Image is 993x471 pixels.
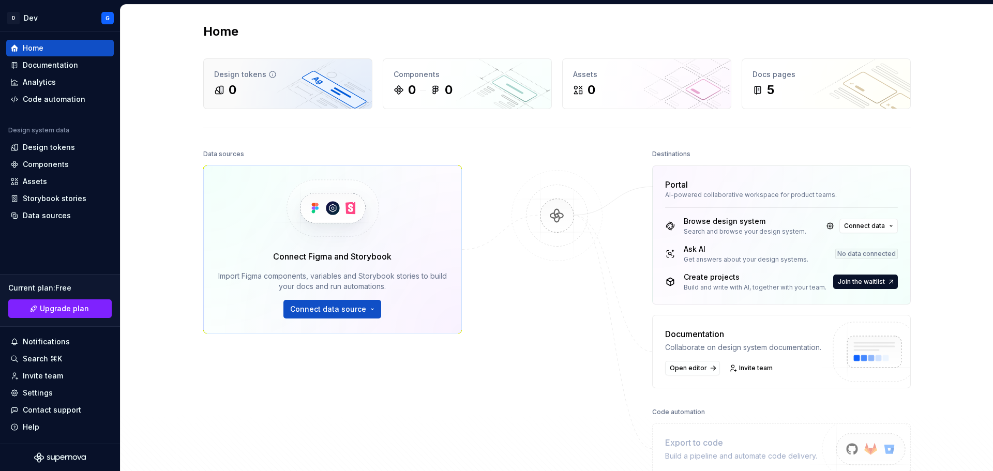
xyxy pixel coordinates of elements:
[7,12,20,24] div: D
[34,452,86,463] svg: Supernova Logo
[6,368,114,384] a: Invite team
[835,249,898,259] div: No data connected
[290,304,366,314] span: Connect data source
[684,227,806,236] div: Search and browse your design system.
[229,82,236,98] div: 0
[23,60,78,70] div: Documentation
[106,14,110,22] div: G
[6,139,114,156] a: Design tokens
[23,405,81,415] div: Contact support
[23,371,63,381] div: Invite team
[203,23,238,40] h2: Home
[665,451,817,461] div: Build a pipeline and automate code delivery.
[684,216,806,226] div: Browse design system
[383,58,552,109] a: Components00
[2,7,118,29] button: DDevG
[8,126,69,134] div: Design system data
[652,405,705,419] div: Code automation
[652,147,690,161] div: Destinations
[6,385,114,401] a: Settings
[394,69,541,80] div: Components
[839,219,898,233] button: Connect data
[684,283,826,292] div: Build and write with AI, together with your team.
[665,436,817,449] div: Export to code
[665,361,720,375] a: Open editor
[684,272,826,282] div: Create projects
[726,361,777,375] a: Invite team
[670,364,707,372] span: Open editor
[23,43,43,53] div: Home
[23,422,39,432] div: Help
[40,303,89,314] span: Upgrade plan
[665,178,688,191] div: Portal
[684,244,808,254] div: Ask AI
[684,255,808,264] div: Get answers about your design systems.
[23,388,53,398] div: Settings
[23,193,86,204] div: Storybook stories
[23,210,71,221] div: Data sources
[23,77,56,87] div: Analytics
[218,271,447,292] div: Import Figma components, variables and Storybook stories to build your docs and run automations.
[6,91,114,108] a: Code automation
[6,351,114,367] button: Search ⌘K
[665,328,821,340] div: Documentation
[6,190,114,207] a: Storybook stories
[6,74,114,90] a: Analytics
[767,82,774,98] div: 5
[23,159,69,170] div: Components
[6,40,114,56] a: Home
[6,156,114,173] a: Components
[24,13,38,23] div: Dev
[23,176,47,187] div: Assets
[562,58,731,109] a: Assets0
[665,191,898,199] div: AI-powered collaborative workspace for product teams.
[838,278,885,286] span: Join the waitlist
[8,283,112,293] div: Current plan : Free
[6,207,114,224] a: Data sources
[833,275,898,289] button: Join the waitlist
[23,354,62,364] div: Search ⌘K
[23,94,85,104] div: Code automation
[753,69,900,80] div: Docs pages
[6,419,114,435] button: Help
[742,58,911,109] a: Docs pages5
[445,82,453,98] div: 0
[6,333,114,350] button: Notifications
[6,173,114,190] a: Assets
[588,82,595,98] div: 0
[8,299,112,318] button: Upgrade plan
[214,69,362,80] div: Design tokens
[408,82,416,98] div: 0
[273,250,392,263] div: Connect Figma and Storybook
[665,342,821,353] div: Collaborate on design system documentation.
[6,57,114,73] a: Documentation
[844,222,885,230] span: Connect data
[203,147,244,161] div: Data sources
[23,337,70,347] div: Notifications
[573,69,720,80] div: Assets
[23,142,75,153] div: Design tokens
[739,364,773,372] span: Invite team
[283,300,381,318] button: Connect data source
[6,402,114,418] button: Contact support
[203,58,372,109] a: Design tokens0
